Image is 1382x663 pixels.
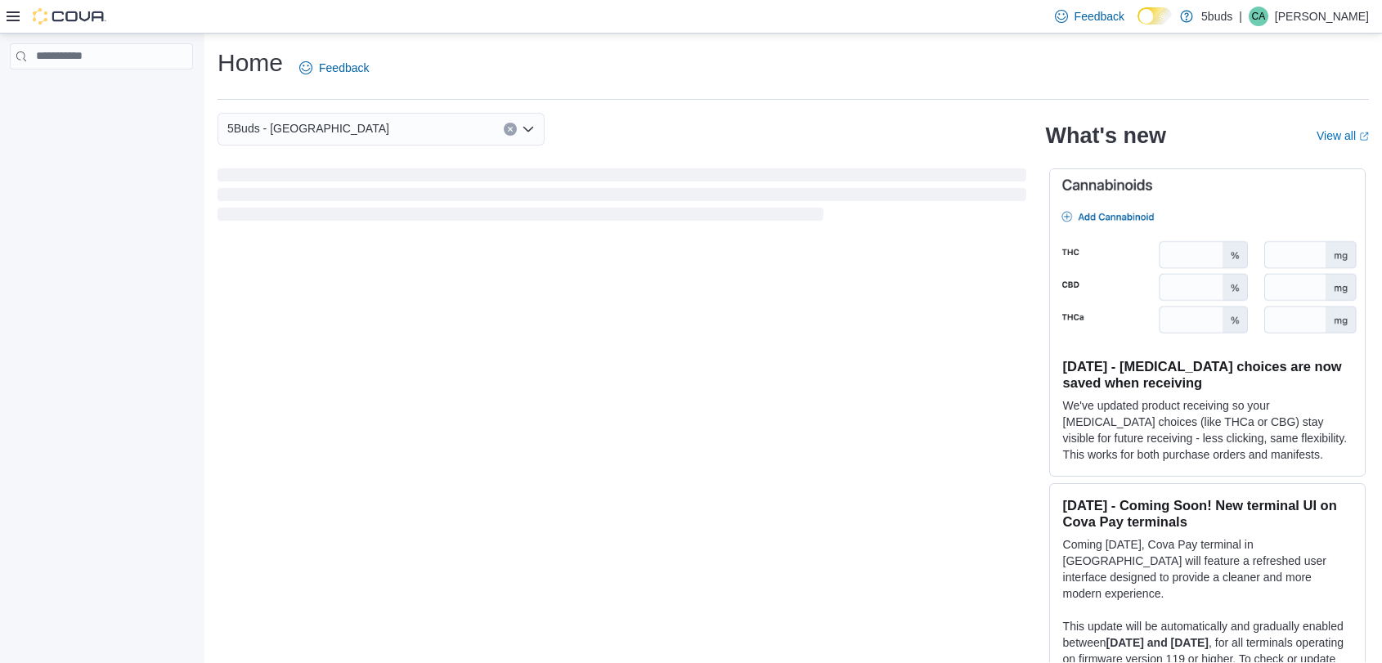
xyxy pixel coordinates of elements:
span: CA [1252,7,1266,26]
p: 5buds [1201,7,1232,26]
span: Feedback [1075,8,1124,25]
p: We've updated product receiving so your [MEDICAL_DATA] choices (like THCa or CBG) stay visible fo... [1063,397,1352,463]
h2: What's new [1046,123,1166,149]
input: Dark Mode [1137,7,1172,25]
a: Feedback [293,52,375,84]
img: Cova [33,8,106,25]
h1: Home [218,47,283,79]
strong: [DATE] and [DATE] [1106,636,1209,649]
div: Catherine Antonichuk [1249,7,1268,26]
button: Clear input [504,123,517,136]
p: [PERSON_NAME] [1275,7,1369,26]
span: Loading [218,172,1026,224]
svg: External link [1359,132,1369,141]
a: View allExternal link [1317,129,1369,142]
span: Feedback [319,60,369,76]
p: Coming [DATE], Cova Pay terminal in [GEOGRAPHIC_DATA] will feature a refreshed user interface des... [1063,536,1352,602]
h3: [DATE] - Coming Soon! New terminal UI on Cova Pay terminals [1063,497,1352,530]
span: 5Buds - [GEOGRAPHIC_DATA] [227,119,389,138]
p: | [1239,7,1242,26]
button: Open list of options [522,123,535,136]
nav: Complex example [10,73,193,112]
h3: [DATE] - [MEDICAL_DATA] choices are now saved when receiving [1063,358,1352,391]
